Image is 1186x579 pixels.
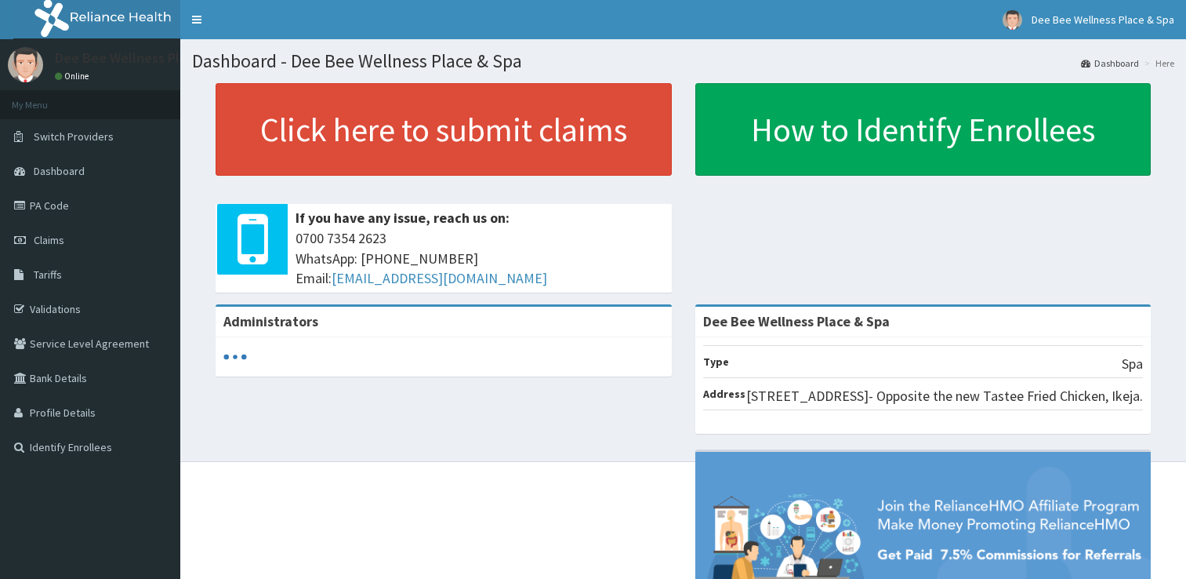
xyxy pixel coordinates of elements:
strong: Dee Bee Wellness Place & Spa [703,312,890,330]
p: Dee Bee Wellness Place & Spa [55,51,240,65]
span: Switch Providers [34,129,114,144]
img: User Image [8,47,43,82]
b: If you have any issue, reach us on: [296,209,510,227]
b: Administrators [223,312,318,330]
span: Claims [34,233,64,247]
span: Tariffs [34,268,62,282]
a: Online [55,71,92,82]
span: Dee Bee Wellness Place & Spa [1032,13,1174,27]
b: Address [703,387,745,401]
span: Dashboard [34,164,85,178]
li: Here [1141,56,1174,70]
a: [EMAIL_ADDRESS][DOMAIN_NAME] [332,269,547,287]
a: Dashboard [1081,56,1139,70]
p: Spa [1122,354,1143,374]
b: Type [703,355,729,369]
p: [STREET_ADDRESS]- Opposite the new Tastee Fried Chicken, Ikeja. [746,386,1143,406]
a: Click here to submit claims [216,83,672,176]
h1: Dashboard - Dee Bee Wellness Place & Spa [192,51,1174,71]
span: 0700 7354 2623 WhatsApp: [PHONE_NUMBER] Email: [296,228,664,289]
img: User Image [1003,10,1022,30]
svg: audio-loading [223,345,247,369]
a: How to Identify Enrollees [695,83,1152,176]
